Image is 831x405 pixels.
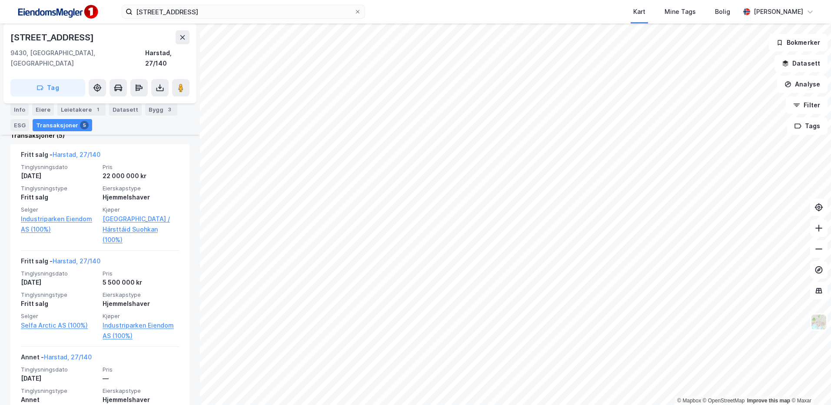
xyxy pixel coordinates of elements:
[103,206,179,213] span: Kjøper
[21,352,92,366] div: Annet -
[21,366,97,373] span: Tinglysningsdato
[21,185,97,192] span: Tinglysningstype
[103,395,179,405] div: Hjemmelshaver
[21,395,97,405] div: Annet
[53,151,100,158] a: Harstad, 27/140
[21,214,97,235] a: Industriparken Eiendom AS (100%)
[21,163,97,171] span: Tinglysningsdato
[769,34,828,51] button: Bokmerker
[57,103,106,116] div: Leietakere
[145,103,177,116] div: Bygg
[754,7,803,17] div: [PERSON_NAME]
[103,373,179,384] div: —
[103,185,179,192] span: Eierskapstype
[21,291,97,299] span: Tinglysningstype
[133,5,354,18] input: Søk på adresse, matrikkel, gårdeiere, leietakere eller personer
[103,171,179,181] div: 22 000 000 kr
[10,103,29,116] div: Info
[10,30,96,44] div: [STREET_ADDRESS]
[747,398,790,404] a: Improve this map
[21,312,97,320] span: Selger
[103,163,179,171] span: Pris
[21,320,97,331] a: Selfa Arctic AS (100%)
[786,96,828,114] button: Filter
[103,277,179,288] div: 5 500 000 kr
[811,314,827,330] img: Z
[788,363,831,405] iframe: Chat Widget
[33,119,92,131] div: Transaksjoner
[774,55,828,72] button: Datasett
[21,192,97,202] div: Fritt salg
[715,7,730,17] div: Bolig
[21,277,97,288] div: [DATE]
[21,299,97,309] div: Fritt salg
[21,387,97,395] span: Tinglysningstype
[103,270,179,277] span: Pris
[103,366,179,373] span: Pris
[21,149,100,163] div: Fritt salg -
[80,121,89,129] div: 5
[44,353,92,361] a: Harstad, 27/140
[103,291,179,299] span: Eierskapstype
[10,79,85,96] button: Tag
[93,105,102,114] div: 1
[10,48,145,69] div: 9430, [GEOGRAPHIC_DATA], [GEOGRAPHIC_DATA]
[10,119,29,131] div: ESG
[677,398,701,404] a: Mapbox
[665,7,696,17] div: Mine Tags
[10,130,189,141] div: Transaksjoner (5)
[103,312,179,320] span: Kjøper
[788,363,831,405] div: Kontrollprogram for chat
[103,320,179,341] a: Industriparken Eiendom AS (100%)
[32,103,54,116] div: Eiere
[165,105,174,114] div: 3
[21,171,97,181] div: [DATE]
[703,398,745,404] a: OpenStreetMap
[103,214,179,245] a: [GEOGRAPHIC_DATA] / Hársttáid Suohkan (100%)
[109,103,142,116] div: Datasett
[14,2,101,22] img: F4PB6Px+NJ5v8B7XTbfpPpyloAAAAASUVORK5CYII=
[145,48,189,69] div: Harstad, 27/140
[103,387,179,395] span: Eierskapstype
[787,117,828,135] button: Tags
[633,7,645,17] div: Kart
[103,192,179,202] div: Hjemmelshaver
[21,206,97,213] span: Selger
[21,373,97,384] div: [DATE]
[53,257,100,265] a: Harstad, 27/140
[103,299,179,309] div: Hjemmelshaver
[777,76,828,93] button: Analyse
[21,256,100,270] div: Fritt salg -
[21,270,97,277] span: Tinglysningsdato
